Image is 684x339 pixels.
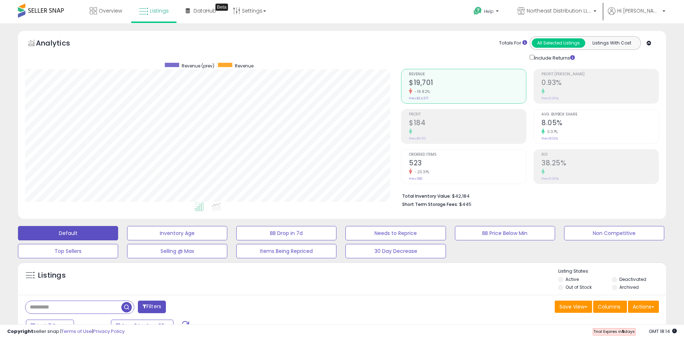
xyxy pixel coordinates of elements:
button: Top Sellers [18,244,118,258]
h5: Listings [38,270,66,281]
button: Listings With Cost [585,38,638,48]
span: Sep-24 - Sep-30 [122,322,164,329]
small: Prev: 0.00% [541,176,559,181]
span: Hi [PERSON_NAME] [617,7,660,14]
div: Include Returns [524,53,583,62]
small: Prev: $0.00 [409,136,426,141]
small: -23.31% [412,169,429,175]
button: Columns [593,301,627,313]
small: Prev: 8.02% [541,136,558,141]
button: Last 7 Days [26,320,74,332]
span: Profit [PERSON_NAME] [541,72,659,76]
span: Compared to: [75,323,108,330]
div: Totals For [499,40,527,47]
span: Help [484,8,494,14]
h2: $19,701 [409,79,526,88]
span: Revenue (prev) [182,63,214,69]
span: Overview [99,7,122,14]
span: Profit [409,113,526,117]
small: Prev: 0.00% [541,96,559,100]
a: Privacy Policy [93,328,125,335]
button: Sep-24 - Sep-30 [111,320,173,332]
span: Northeast Distribution LLC [527,7,591,14]
label: Active [566,276,579,282]
span: Last 7 Days [37,322,65,329]
label: Archived [619,284,639,290]
div: seller snap | | [7,328,125,335]
b: Short Term Storage Fees: [402,201,458,207]
button: Actions [628,301,659,313]
small: Prev: $24,571 [409,96,428,100]
span: ROI [541,153,659,157]
label: Deactivated [619,276,646,282]
span: $445 [459,201,471,208]
label: Out of Stock [566,284,592,290]
b: Total Inventory Value: [402,193,451,199]
button: Items Being Repriced [236,244,336,258]
button: Inventory Age [127,226,227,240]
li: $42,184 [402,191,653,200]
span: 2025-10-8 18:14 GMT [649,328,677,335]
small: 0.37% [545,129,558,135]
button: BB Price Below Min [455,226,555,240]
h2: 38.25% [541,159,659,169]
h2: $184 [409,119,526,128]
span: Avg. Buybox Share [541,113,659,117]
button: Selling @ Max [127,244,227,258]
small: -19.82% [412,89,430,94]
button: Needs to Reprice [345,226,446,240]
div: Tooltip anchor [215,4,228,11]
span: Revenue [409,72,526,76]
button: All Selected Listings [532,38,585,48]
h2: 8.05% [541,119,659,128]
button: BB Drop in 7d [236,226,336,240]
h2: 0.93% [541,79,659,88]
button: Non Competitive [564,226,664,240]
span: Revenue [235,63,253,69]
small: Prev: 682 [409,176,423,181]
a: Terms of Use [61,328,92,335]
p: Listing States: [558,268,666,275]
b: 5 [622,329,624,334]
i: Get Help [473,6,482,15]
button: Default [18,226,118,240]
button: Save View [555,301,592,313]
h5: Analytics [36,38,84,50]
h2: 523 [409,159,526,169]
span: Columns [598,303,620,310]
button: Filters [138,301,166,313]
strong: Copyright [7,328,33,335]
span: Ordered Items [409,153,526,157]
a: Hi [PERSON_NAME] [608,7,665,23]
span: Listings [150,7,169,14]
button: 30 Day Decrease [345,244,446,258]
span: Trial Expires in days [594,329,635,334]
a: Help [468,1,506,23]
span: DataHub [194,7,216,14]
